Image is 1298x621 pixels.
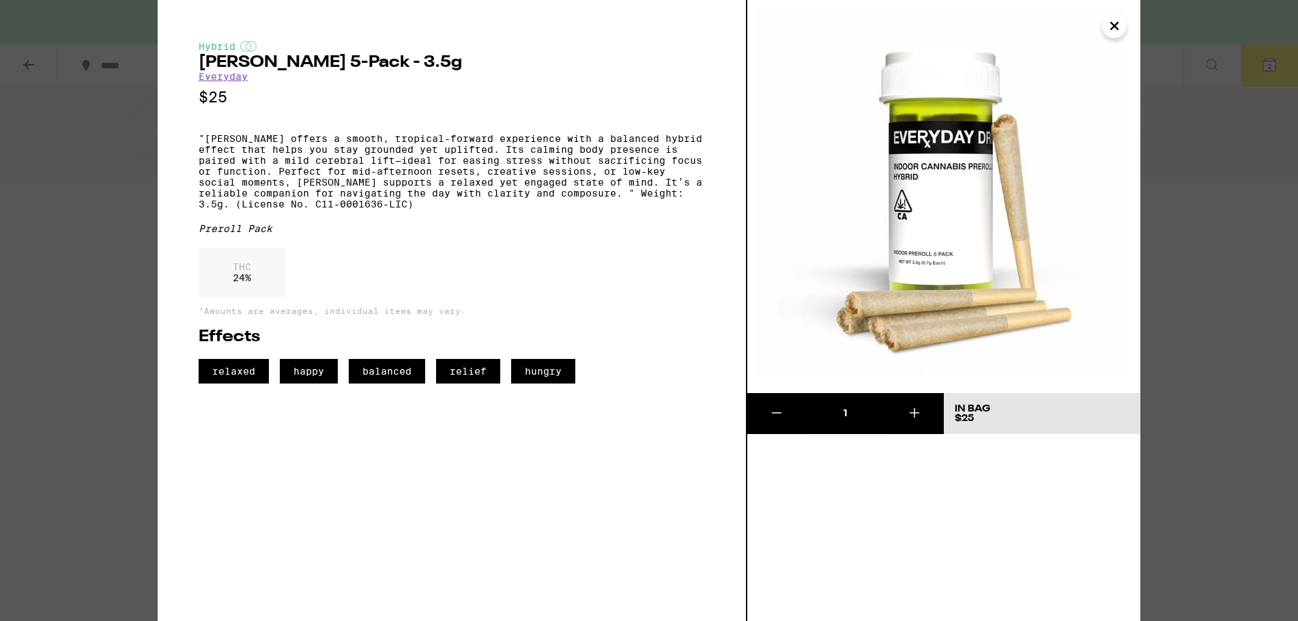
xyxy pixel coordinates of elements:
h2: Effects [199,329,705,345]
p: THC [233,261,251,272]
span: hungry [511,359,575,384]
span: $25 [955,414,974,423]
button: Close [1102,14,1127,38]
a: Everyday [199,71,248,82]
button: In Bag$25 [944,393,1140,434]
div: 1 [806,407,884,420]
div: Hybrid [199,41,705,52]
div: In Bag [955,404,990,414]
span: Hi. Need any help? [8,10,98,20]
p: *Amounts are averages, individual items may vary. [199,306,705,315]
p: "[PERSON_NAME] offers a smooth, tropical-forward experience with a balanced hybrid effect that he... [199,133,705,210]
span: balanced [349,359,425,384]
span: relaxed [199,359,269,384]
img: hybridColor.svg [240,41,257,52]
div: Preroll Pack [199,223,705,234]
span: happy [280,359,338,384]
span: relief [436,359,500,384]
div: 24 % [199,248,285,297]
h2: [PERSON_NAME] 5-Pack - 3.5g [199,55,705,71]
p: $25 [199,89,705,106]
